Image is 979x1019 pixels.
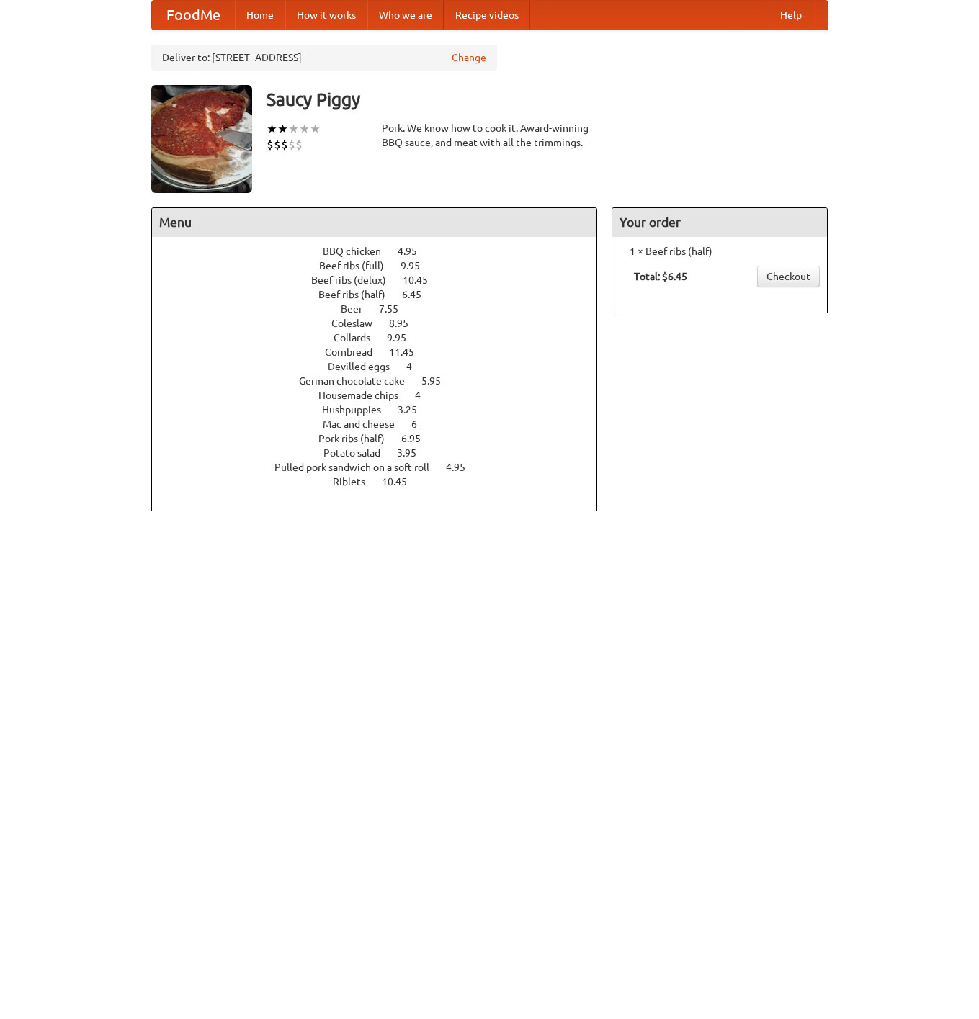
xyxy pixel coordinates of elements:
[319,260,398,271] span: Beef ribs (full)
[274,462,444,473] span: Pulled pork sandwich on a soft roll
[318,433,399,444] span: Pork ribs (half)
[452,50,486,65] a: Change
[333,476,434,488] a: Riblets 10.45
[299,121,310,137] li: ★
[389,346,429,358] span: 11.45
[401,260,434,271] span: 9.95
[288,121,299,137] li: ★
[318,289,448,300] a: Beef ribs (half) 6.45
[318,289,400,300] span: Beef ribs (half)
[379,303,413,315] span: 7.55
[446,462,480,473] span: 4.95
[281,137,288,153] li: $
[334,332,385,344] span: Collards
[318,433,447,444] a: Pork ribs (half) 6.95
[285,1,367,30] a: How it works
[634,271,687,282] b: Total: $6.45
[274,462,492,473] a: Pulled pork sandwich on a soft roll 4.95
[402,289,436,300] span: 6.45
[323,447,395,459] span: Potato salad
[397,447,431,459] span: 3.95
[406,361,426,372] span: 4
[387,332,421,344] span: 9.95
[277,121,288,137] li: ★
[331,318,435,329] a: Coleslaw 8.95
[151,45,497,71] div: Deliver to: [STREET_ADDRESS]
[444,1,530,30] a: Recipe videos
[341,303,425,315] a: Beer 7.55
[267,121,277,137] li: ★
[334,332,433,344] a: Collards 9.95
[299,375,419,387] span: German chocolate cake
[333,476,380,488] span: Riblets
[421,375,455,387] span: 5.95
[318,390,447,401] a: Housemade chips 4
[411,418,432,430] span: 6
[769,1,813,30] a: Help
[325,346,441,358] a: Cornbread 11.45
[152,208,597,237] h4: Menu
[323,418,409,430] span: Mac and cheese
[319,260,447,271] a: Beef ribs (full) 9.95
[403,274,442,286] span: 10.45
[311,274,401,286] span: Beef ribs (delux)
[311,274,455,286] a: Beef ribs (delux) 10.45
[341,303,377,315] span: Beer
[235,1,285,30] a: Home
[267,85,828,114] h3: Saucy Piggy
[322,404,395,416] span: Hushpuppies
[382,476,421,488] span: 10.45
[401,433,435,444] span: 6.95
[323,246,395,257] span: BBQ chicken
[757,266,820,287] a: Checkout
[620,244,820,259] li: 1 × Beef ribs (half)
[299,375,468,387] a: German chocolate cake 5.95
[325,346,387,358] span: Cornbread
[367,1,444,30] a: Who we are
[310,121,321,137] li: ★
[389,318,423,329] span: 8.95
[382,121,598,150] div: Pork. We know how to cook it. Award-winning BBQ sauce, and meat with all the trimmings.
[274,137,281,153] li: $
[322,404,444,416] a: Hushpuppies 3.25
[288,137,295,153] li: $
[267,137,274,153] li: $
[398,404,432,416] span: 3.25
[415,390,435,401] span: 4
[151,85,252,193] img: angular.jpg
[398,246,432,257] span: 4.95
[323,246,444,257] a: BBQ chicken 4.95
[295,137,303,153] li: $
[328,361,439,372] a: Devilled eggs 4
[152,1,235,30] a: FoodMe
[323,418,444,430] a: Mac and cheese 6
[612,208,827,237] h4: Your order
[328,361,404,372] span: Devilled eggs
[323,447,443,459] a: Potato salad 3.95
[331,318,387,329] span: Coleslaw
[318,390,413,401] span: Housemade chips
